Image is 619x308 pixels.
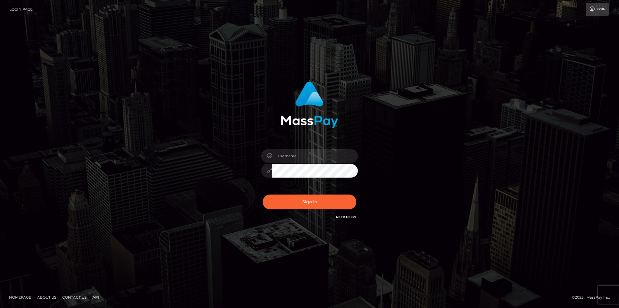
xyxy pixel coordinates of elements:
[9,3,33,16] a: Login Page
[586,3,609,16] a: Login
[272,149,358,163] input: Username...
[572,294,614,301] div: © 2025 , MassPay Inc.
[263,195,356,209] button: Sign in
[281,82,338,128] img: MassPay Login
[336,215,356,219] a: Need Help?
[7,293,34,302] a: Homepage
[35,293,59,302] a: About Us
[60,293,89,302] a: Contact Us
[90,293,102,302] a: API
